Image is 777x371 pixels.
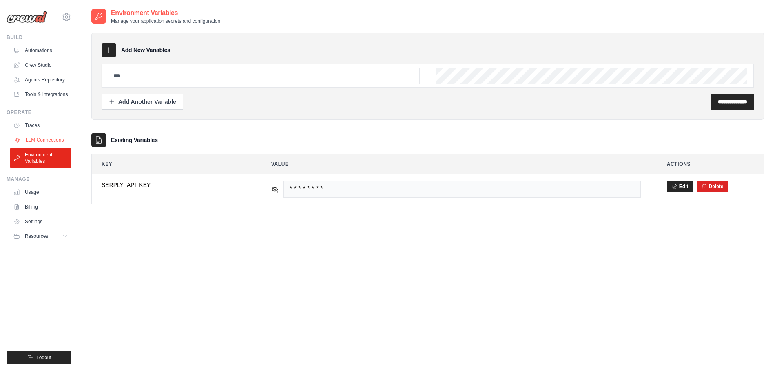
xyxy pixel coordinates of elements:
[7,34,71,41] div: Build
[102,181,245,189] span: SERPLY_API_KEY
[7,109,71,116] div: Operate
[667,181,693,192] button: Edit
[10,230,71,243] button: Resources
[10,200,71,213] a: Billing
[702,183,724,190] button: Delete
[108,98,176,106] div: Add Another Variable
[121,46,170,54] h3: Add New Variables
[261,154,651,174] th: Value
[111,18,220,24] p: Manage your application secrets and configuration
[10,119,71,132] a: Traces
[10,59,71,72] a: Crew Studio
[11,134,72,147] a: LLM Connections
[10,44,71,57] a: Automations
[10,186,71,199] a: Usage
[111,8,220,18] h2: Environment Variables
[7,176,71,182] div: Manage
[10,215,71,228] a: Settings
[7,11,47,23] img: Logo
[36,354,51,361] span: Logout
[657,154,764,174] th: Actions
[10,88,71,101] a: Tools & Integrations
[10,148,71,168] a: Environment Variables
[25,233,48,239] span: Resources
[7,351,71,364] button: Logout
[102,94,183,110] button: Add Another Variable
[10,73,71,86] a: Agents Repository
[111,136,158,144] h3: Existing Variables
[92,154,255,174] th: Key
